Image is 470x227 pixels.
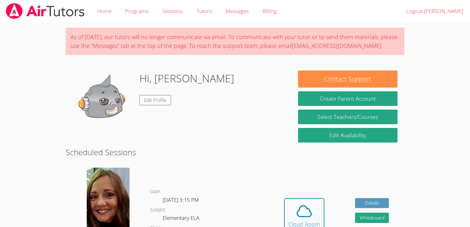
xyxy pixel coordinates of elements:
[298,128,397,143] a: Edit Availability
[298,91,397,106] button: Create Parent Account
[150,206,165,214] dt: Subject
[5,3,85,19] img: airtutors_banner-c4298cdbf04f3fff15de1276eac7730deb9818008684d7c2e4769d2f7ddbe033.png
[139,95,171,105] a: Edit Profile
[139,70,234,86] h1: Hi, [PERSON_NAME]
[72,70,134,133] img: default.png
[66,146,404,158] h2: Scheduled Sessions
[298,70,397,88] button: Contact Support
[298,110,397,124] a: Select Teachers/Courses
[226,7,249,15] span: Messages
[163,214,200,224] dd: Elementary ELA
[66,28,404,55] div: As of [DATE], our tutors will no longer communicate via email. To communicate with your tutor or ...
[150,188,160,196] dt: Date
[355,198,389,208] a: Details
[355,213,389,223] button: Whiteboard
[163,196,199,203] span: [DATE] 3:15 PM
